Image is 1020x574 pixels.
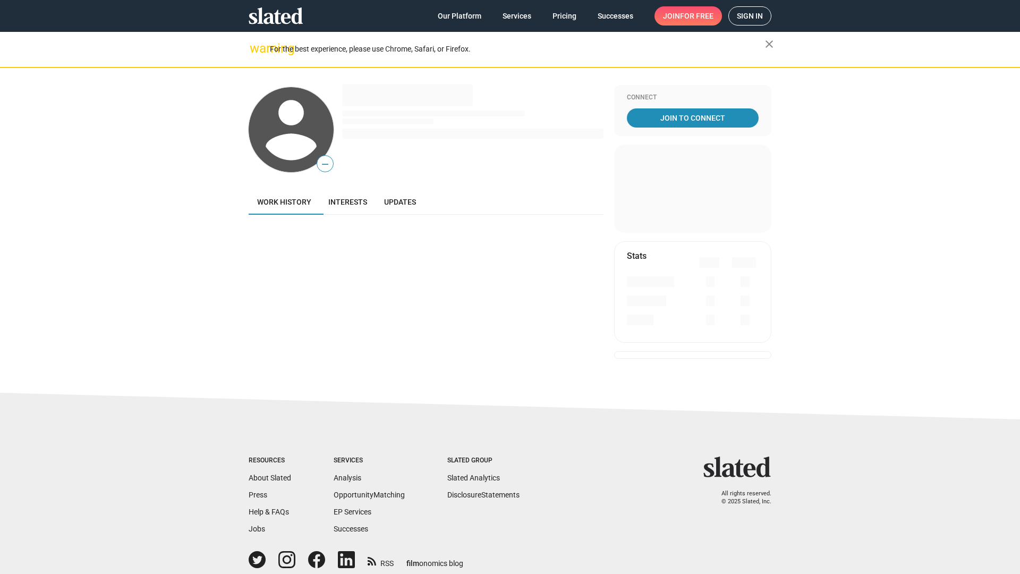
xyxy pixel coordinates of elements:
span: Join [663,6,713,26]
a: RSS [368,552,394,569]
a: DisclosureStatements [447,491,520,499]
div: Resources [249,457,291,465]
a: Successes [589,6,642,26]
a: Jobs [249,525,265,533]
a: Updates [376,189,424,215]
a: Work history [249,189,320,215]
a: Interests [320,189,376,215]
p: All rights reserved. © 2025 Slated, Inc. [710,490,771,505]
span: Sign in [737,7,763,25]
span: film [406,559,419,568]
span: Our Platform [438,6,481,26]
a: Press [249,491,267,499]
span: Work history [257,198,311,206]
span: Pricing [552,6,576,26]
a: About Slated [249,474,291,482]
a: Sign in [728,6,771,26]
mat-card-title: Stats [627,250,647,261]
div: For the best experience, please use Chrome, Safari, or Firefox. [270,42,765,56]
span: Successes [598,6,633,26]
a: Successes [334,525,368,533]
a: OpportunityMatching [334,491,405,499]
a: Pricing [544,6,585,26]
div: Services [334,457,405,465]
span: Updates [384,198,416,206]
span: Join To Connect [629,108,756,128]
span: — [317,157,333,171]
a: EP Services [334,508,371,516]
mat-icon: warning [250,42,262,55]
a: Analysis [334,474,361,482]
a: Services [494,6,540,26]
a: Our Platform [429,6,490,26]
a: Joinfor free [654,6,722,26]
div: Connect [627,94,759,102]
a: Slated Analytics [447,474,500,482]
a: Join To Connect [627,108,759,128]
a: Help & FAQs [249,508,289,516]
a: filmonomics blog [406,550,463,569]
span: Services [503,6,531,26]
span: for free [680,6,713,26]
span: Interests [328,198,367,206]
div: Slated Group [447,457,520,465]
mat-icon: close [763,38,776,50]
